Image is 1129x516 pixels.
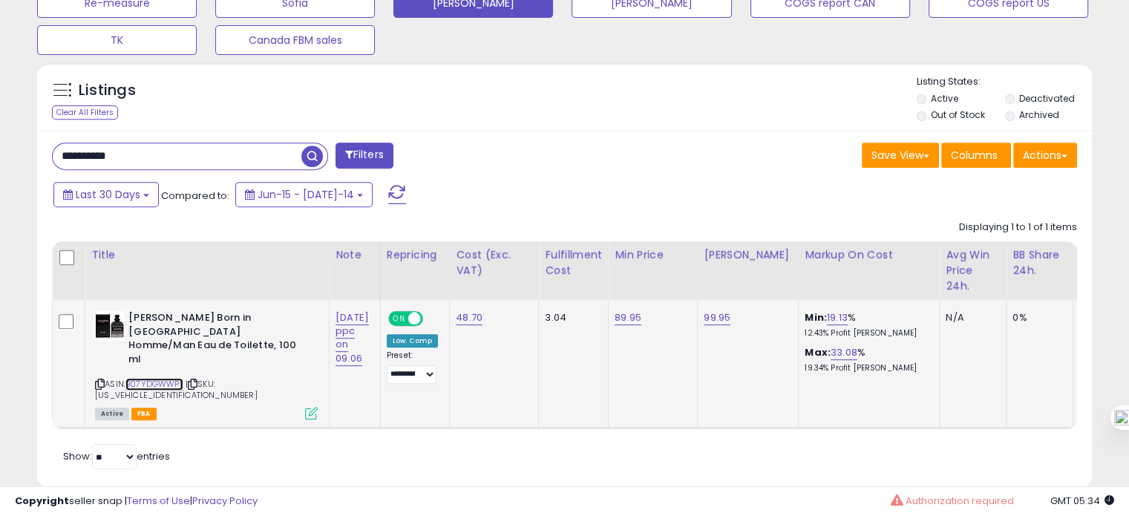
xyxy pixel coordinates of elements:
div: Cost (Exc. VAT) [456,247,532,278]
a: Privacy Policy [192,494,258,508]
span: Last 30 Days [76,187,140,202]
a: Terms of Use [127,494,190,508]
label: Archived [1018,108,1058,121]
a: [DATE] ppc on 09.06 [336,310,369,366]
a: 48.70 [456,310,482,325]
button: Save View [862,143,939,168]
span: Columns [951,148,998,163]
b: Max: [805,345,831,359]
div: % [805,346,928,373]
span: Jun-15 - [DATE]-14 [258,187,354,202]
button: TK [37,25,197,55]
span: Show: entries [63,449,170,463]
span: ON [390,313,408,325]
div: Markup on Cost [805,247,933,263]
a: 33.08 [831,345,857,360]
div: Min Price [615,247,691,263]
button: Actions [1013,143,1077,168]
div: Title [91,247,323,263]
div: 0% [1012,311,1061,324]
h5: Listings [79,80,136,101]
div: Clear All Filters [52,105,118,120]
button: Columns [941,143,1011,168]
div: Note [336,247,374,263]
b: Min: [805,310,827,324]
button: Filters [336,143,393,169]
div: [PERSON_NAME] [704,247,792,263]
div: Preset: [387,350,438,384]
div: Avg Win Price 24h. [946,247,1000,294]
b: [PERSON_NAME] Born in [GEOGRAPHIC_DATA] Homme/Man Eau de Toilette, 100 ml [128,311,309,370]
p: 12.43% Profit [PERSON_NAME] [805,328,928,339]
a: 19.13 [827,310,848,325]
span: | SKU: [US_VEHICLE_IDENTIFICATION_NUMBER] [95,378,258,400]
a: B07YDGWWPL [125,378,183,391]
div: Fulfillment Cost [545,247,602,278]
span: 2025-08-14 05:34 GMT [1050,494,1114,508]
label: Out of Stock [931,108,985,121]
button: Last 30 Days [53,182,159,207]
a: 99.95 [704,310,730,325]
button: Canada FBM sales [215,25,375,55]
span: All listings currently available for purchase on Amazon [95,408,129,420]
p: Listing States: [917,75,1092,89]
label: Deactivated [1018,92,1074,105]
div: N/A [946,311,995,324]
span: Compared to: [161,189,229,203]
th: The percentage added to the cost of goods (COGS) that forms the calculator for Min & Max prices. [799,241,940,300]
label: Active [931,92,958,105]
button: Jun-15 - [DATE]-14 [235,182,373,207]
div: seller snap | | [15,494,258,509]
span: FBA [131,408,157,420]
div: 3.04 [545,311,597,324]
div: ASIN: [95,311,318,418]
div: Low. Comp [387,334,438,347]
img: 415dzHwKuTL._SL40_.jpg [95,311,125,341]
a: 89.95 [615,310,641,325]
strong: Copyright [15,494,69,508]
div: % [805,311,928,339]
p: 19.34% Profit [PERSON_NAME] [805,363,928,373]
span: OFF [421,313,445,325]
div: Displaying 1 to 1 of 1 items [959,221,1077,235]
div: BB Share 24h. [1012,247,1067,278]
div: Repricing [387,247,443,263]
